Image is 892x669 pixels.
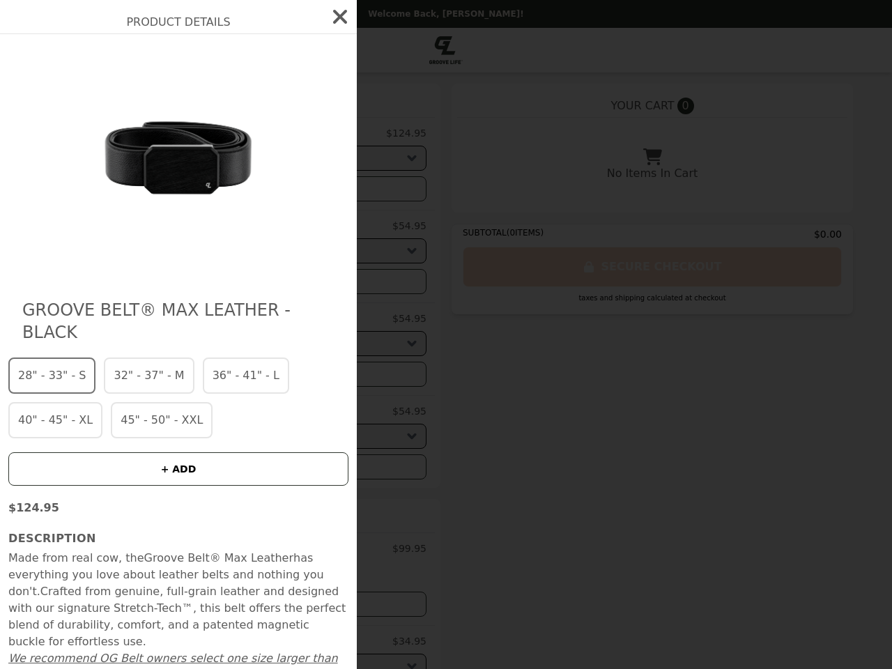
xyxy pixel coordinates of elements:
button: 36" - 41" - L [203,357,289,394]
button: 45" - 50" - XXL [111,402,213,438]
button: + ADD [8,452,348,486]
h3: Description [8,530,348,547]
p: $124.95 [8,500,348,516]
button: 40" - 45" - XL [8,402,102,438]
span: Crafted from genuine, full-grain leather and designed with our signature Stretch-Tech™, this belt... [8,585,346,648]
button: 28" - 33" - S [8,357,95,394]
span: Made from real cow, the [8,551,144,564]
p: has everything you love about leather belts and nothing you don't. [8,550,348,650]
strong: Groove Belt® Max Leather [144,551,294,564]
h2: Groove Belt® Max Leather - Black [22,299,334,344]
img: 28" - 33" - S [51,48,306,271]
button: 32" - 37" - M [104,357,194,394]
